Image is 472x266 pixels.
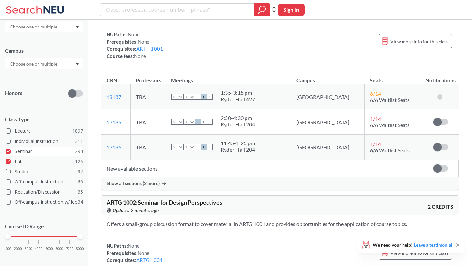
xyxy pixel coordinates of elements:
label: Lab [6,157,83,166]
span: 2000 [14,247,22,251]
div: CRN [107,77,117,84]
a: 13185 [107,119,121,125]
input: Choose one or multiple [7,23,62,31]
span: None [128,243,140,249]
span: 1 / 14 [370,141,381,147]
label: Recitation/Discussion [6,188,83,196]
span: W [189,144,195,150]
th: Campus [291,70,365,84]
span: None [134,53,146,59]
span: S [207,94,213,100]
span: 8000 [76,247,84,251]
span: S [207,144,213,150]
span: ARTG 1002 : Seminar for Design Perspectives [107,199,222,206]
p: Course ID Range [5,223,83,230]
a: ARTH 1001 [136,46,163,52]
td: New available sections [101,160,423,177]
div: NUPaths: Prerequisites: Corequisites: Course fees: [107,31,163,60]
div: Ryder Hall 204 [221,146,255,153]
span: 6 / 14 [370,90,381,97]
span: F [201,119,207,125]
label: Seminar [6,147,83,156]
span: We need your help! [373,243,452,247]
input: Class, professor, course number, "phrase" [105,4,249,15]
a: 13186 [107,144,121,150]
span: 97 [78,168,83,175]
span: Show all sections (2 more) [107,180,160,186]
span: 6000 [55,247,63,251]
span: 311 [75,138,83,145]
span: T [195,94,201,100]
div: Dropdown arrow [5,58,83,69]
span: T [195,119,201,125]
th: Seats [364,70,423,84]
span: M [177,94,183,100]
span: 6/6 Waitlist Seats [370,122,410,128]
span: 2 CREDITS [428,203,453,210]
label: Individual Instruction [6,137,83,145]
span: W [189,119,195,125]
span: 126 [75,158,83,165]
span: None [138,250,149,256]
span: None [138,39,149,45]
span: 6/6 Waitlist Seats [370,97,410,103]
input: Choose one or multiple [7,60,62,68]
span: W [189,94,195,100]
span: 1897 [72,127,83,135]
span: T [183,94,189,100]
span: 4000 [35,247,43,251]
th: Notifications [423,70,459,84]
td: TBA [130,109,166,135]
span: T [183,144,189,150]
span: M [177,144,183,150]
span: T [195,144,201,150]
td: [GEOGRAPHIC_DATA] [291,135,365,160]
span: View more info for this class [390,37,448,46]
td: [GEOGRAPHIC_DATA] [291,109,365,135]
section: Offers a small-group discussion format to cover material in ARTG 1001 and provides opportunities ... [107,220,453,228]
svg: magnifying glass [258,5,266,14]
span: M [177,119,183,125]
span: Updated 2 minutes ago [113,207,159,214]
span: 294 [75,148,83,155]
div: Dropdown arrow [5,21,83,32]
td: [GEOGRAPHIC_DATA] [291,84,365,109]
span: 7000 [66,247,74,251]
span: S [207,119,213,125]
label: Off-campus instruction [6,178,83,186]
p: Honors [5,89,22,97]
svg: Dropdown arrow [76,26,79,28]
div: Ryder Hall 204 [221,121,255,128]
span: 3000 [25,247,32,251]
label: Studio [6,167,83,176]
div: 2:50 - 4:30 pm [221,115,255,121]
a: Leave a testimonial [414,242,452,248]
button: Sign In [278,4,305,16]
span: 1 / 14 [370,116,381,122]
span: 5000 [45,247,53,251]
th: Meetings [166,70,291,84]
label: Lecture [6,127,83,135]
span: 66 [78,178,83,185]
span: None [128,31,140,37]
td: TBA [130,84,166,109]
svg: Dropdown arrow [76,63,79,66]
span: 34 [78,199,83,206]
span: T [183,119,189,125]
div: 11:45 - 1:25 pm [221,140,255,146]
span: F [201,144,207,150]
label: Off-campus instruction w/ lec [6,198,83,206]
a: ARTG 1001 [136,257,163,263]
div: Campus [5,47,83,54]
td: TBA [130,135,166,160]
span: S [171,144,177,150]
a: 13187 [107,94,121,100]
div: Show all sections (2 more) [101,177,459,190]
span: S [171,94,177,100]
span: 1000 [4,247,12,251]
div: 1:35 - 3:15 pm [221,89,255,96]
span: 6/6 Waitlist Seats [370,147,410,153]
span: 35 [78,188,83,196]
span: F [201,94,207,100]
div: Ryder Hall 427 [221,96,255,103]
